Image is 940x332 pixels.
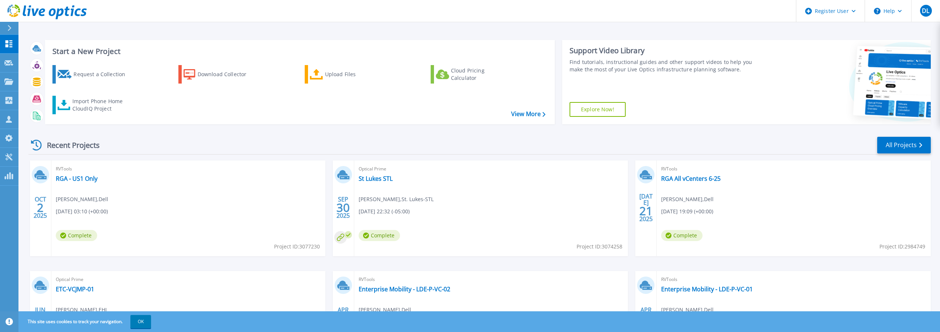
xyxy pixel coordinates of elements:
[28,136,110,154] div: Recent Projects
[661,275,926,284] span: RVTools
[56,175,98,182] a: RGA - US1 Only
[879,243,925,251] span: Project ID: 2984749
[325,67,384,82] div: Upload Files
[198,67,257,82] div: Download Collector
[72,98,130,112] div: Import Phone Home CloudIQ Project
[33,194,47,221] div: OCT 2025
[877,137,931,153] a: All Projects
[33,305,47,332] div: JUN 2025
[661,230,703,241] span: Complete
[577,243,622,251] span: Project ID: 3074258
[130,315,151,328] button: OK
[56,306,107,314] span: [PERSON_NAME] , EHI
[56,207,108,216] span: [DATE] 03:10 (+00:00)
[451,67,510,82] div: Cloud Pricing Calculator
[178,65,261,84] a: Download Collector
[661,175,721,182] a: RGA All vCenters 6-25
[359,175,393,182] a: St Lukes STL
[570,58,760,73] div: Find tutorials, instructional guides and other support videos to help you make the most of your L...
[359,275,624,284] span: RVTools
[359,230,400,241] span: Complete
[431,65,513,84] a: Cloud Pricing Calculator
[570,46,760,55] div: Support Video Library
[56,195,108,203] span: [PERSON_NAME] , Dell
[359,165,624,173] span: Optical Prime
[570,102,626,117] a: Explore Now!
[639,208,653,214] span: 21
[274,243,320,251] span: Project ID: 3077230
[56,275,321,284] span: Optical Prime
[661,285,753,293] a: Enterprise Mobility - LDE-P-VC-01
[359,306,411,314] span: [PERSON_NAME] , Dell
[661,207,713,216] span: [DATE] 19:09 (+00:00)
[37,204,44,211] span: 2
[52,47,545,55] h3: Start a New Project
[639,194,653,221] div: [DATE] 2025
[359,285,450,293] a: Enterprise Mobility - LDE-P-VC-02
[359,207,410,216] span: [DATE] 22:32 (-05:00)
[56,165,321,173] span: RVTools
[661,165,926,173] span: RVTools
[56,285,94,293] a: ETC-VCJMP-01
[639,305,653,332] div: APR 2025
[511,111,546,118] a: View More
[661,195,714,203] span: [PERSON_NAME] , Dell
[336,204,350,211] span: 30
[336,194,350,221] div: SEP 2025
[52,65,135,84] a: Request a Collection
[74,67,133,82] div: Request a Collection
[305,65,387,84] a: Upload Files
[359,195,434,203] span: [PERSON_NAME] , St. Lukes-STL
[922,8,929,14] span: DL
[661,306,714,314] span: [PERSON_NAME] , Dell
[336,305,350,332] div: APR 2025
[56,230,97,241] span: Complete
[20,315,151,328] span: This site uses cookies to track your navigation.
